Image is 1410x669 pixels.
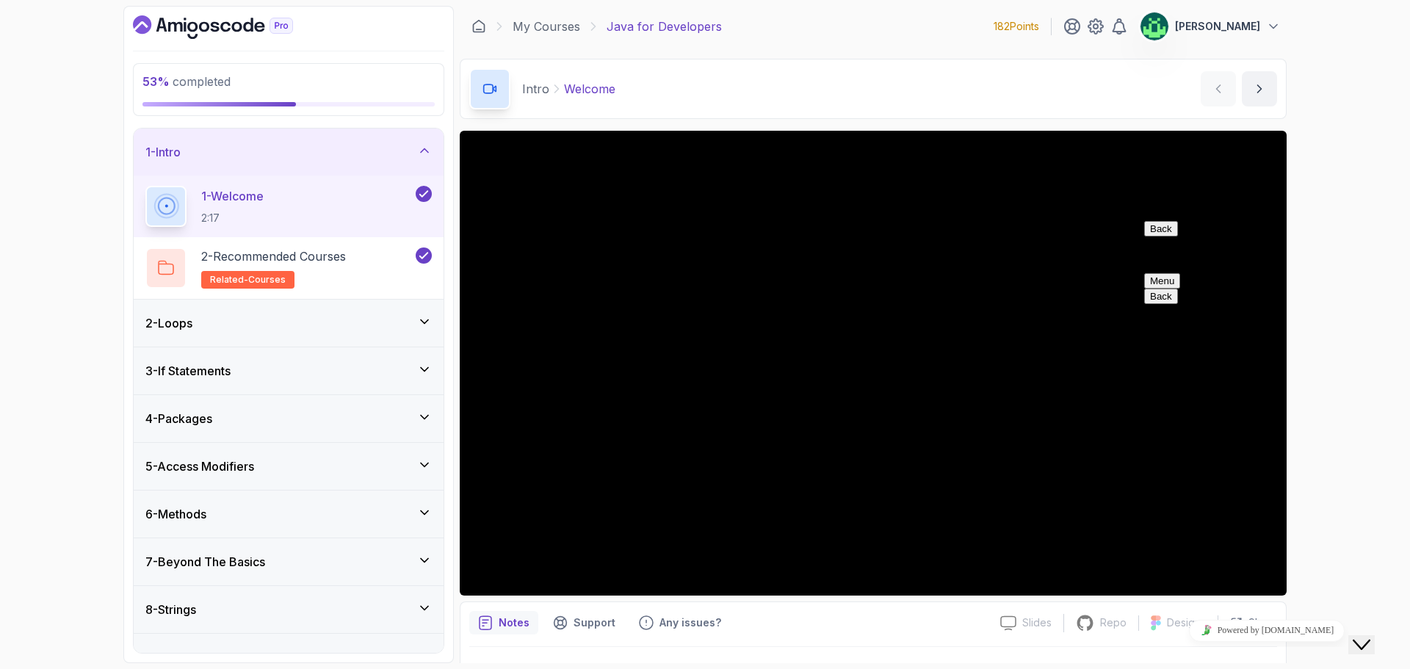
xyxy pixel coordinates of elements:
[1140,12,1168,40] img: user profile image
[133,15,327,39] a: Dashboard
[145,648,189,666] h3: 9 - Dates
[994,19,1039,34] p: 182 Points
[1242,71,1277,106] button: next content
[630,611,730,634] button: Feedback button
[1138,614,1395,647] iframe: chat widget
[145,143,181,161] h3: 1 - Intro
[1100,615,1127,630] p: Repo
[469,611,538,634] button: notes button
[134,300,444,347] button: 2-Loops
[145,458,254,475] h3: 5 - Access Modifiers
[201,187,264,205] p: 1 - Welcome
[134,347,444,394] button: 3-If Statements
[145,362,231,380] h3: 3 - If Statements
[134,491,444,538] button: 6-Methods
[544,611,624,634] button: Support button
[134,586,444,633] button: 8-Strings
[210,274,286,286] span: related-courses
[522,80,549,98] p: Intro
[201,247,346,265] p: 2 - Recommended Courses
[201,211,264,225] p: 2:17
[145,247,432,289] button: 2-Recommended Coursesrelated-courses
[1348,610,1395,654] iframe: chat widget
[142,74,170,89] span: 53 %
[134,443,444,490] button: 5-Access Modifiers
[659,615,721,630] p: Any issues?
[513,18,580,35] a: My Courses
[1138,215,1395,597] iframe: chat widget
[134,538,444,585] button: 7-Beyond The Basics
[145,314,192,332] h3: 2 - Loops
[1201,71,1236,106] button: previous content
[134,395,444,442] button: 4-Packages
[145,410,212,427] h3: 4 - Packages
[145,553,265,571] h3: 7 - Beyond The Basics
[574,615,615,630] p: Support
[134,129,444,176] button: 1-Intro
[145,505,206,523] h3: 6 - Methods
[460,131,1287,596] iframe: 1 - Hi
[145,601,196,618] h3: 8 - Strings
[607,18,722,35] p: Java for Developers
[142,74,231,89] span: completed
[564,80,615,98] p: Welcome
[1022,615,1052,630] p: Slides
[1140,12,1281,41] button: user profile image[PERSON_NAME]
[1175,19,1260,34] p: [PERSON_NAME]
[471,19,486,34] a: Dashboard
[499,615,529,630] p: Notes
[145,186,432,227] button: 1-Welcome2:17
